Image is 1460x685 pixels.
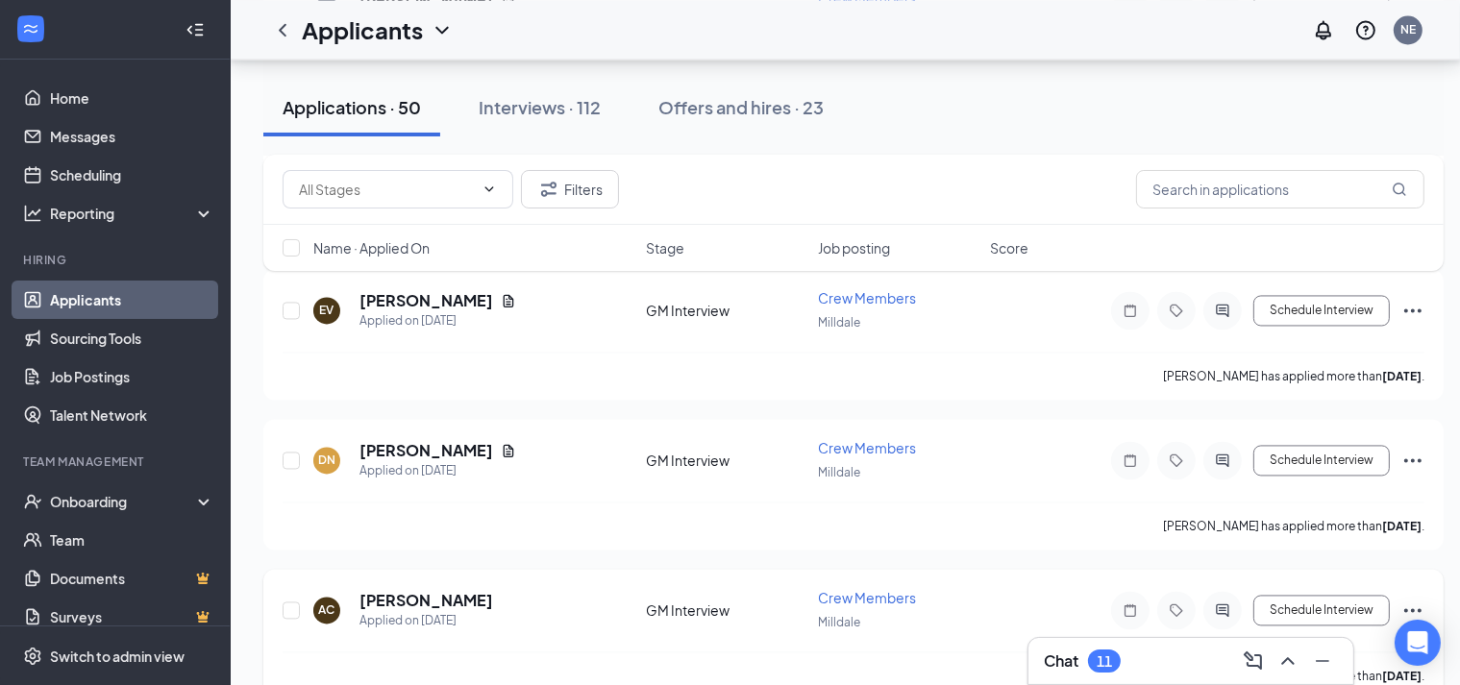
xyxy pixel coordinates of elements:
button: Minimize [1307,646,1338,676]
svg: Collapse [186,20,205,39]
button: Filter Filters [521,170,619,208]
h5: [PERSON_NAME] [359,290,493,311]
a: SurveysCrown [50,598,214,636]
div: AC [319,601,335,618]
div: GM Interview [646,451,806,470]
h5: [PERSON_NAME] [359,590,493,611]
span: Crew Members [818,439,916,456]
button: Schedule Interview [1253,295,1390,326]
b: [DATE] [1382,519,1422,533]
svg: Document [501,443,516,458]
input: Search in applications [1136,170,1424,208]
span: Milldale [818,315,860,330]
svg: Document [501,293,516,308]
div: Onboarding [50,492,198,511]
div: Reporting [50,204,215,223]
svg: Settings [23,647,42,666]
span: Score [990,238,1028,257]
svg: Tag [1165,303,1188,318]
svg: WorkstreamLogo [21,19,40,38]
svg: Minimize [1311,649,1334,673]
button: Schedule Interview [1253,445,1390,476]
button: Schedule Interview [1253,595,1390,625]
svg: Note [1119,303,1142,318]
svg: Note [1119,602,1142,618]
span: Crew Members [818,289,916,306]
div: NE [1400,21,1416,37]
svg: UserCheck [23,492,42,511]
svg: ChevronUp [1276,649,1299,673]
b: [DATE] [1382,369,1422,383]
a: Job Postings [50,357,214,396]
p: [PERSON_NAME] has applied more than . [1163,368,1424,384]
h3: Chat [1044,650,1078,672]
div: EV [320,302,334,318]
b: [DATE] [1382,669,1422,683]
button: ComposeMessage [1238,646,1269,676]
svg: Filter [537,178,560,201]
div: 11 [1097,653,1112,670]
svg: ChevronLeft [271,18,294,41]
p: [PERSON_NAME] has applied more than . [1163,518,1424,534]
div: Hiring [23,252,210,268]
div: Switch to admin view [50,647,185,666]
svg: Analysis [23,204,42,223]
svg: ChevronDown [482,182,497,197]
a: Talent Network [50,396,214,434]
div: Applied on [DATE] [359,461,516,480]
div: GM Interview [646,600,806,620]
div: Open Intercom Messenger [1395,620,1441,666]
div: Applications · 50 [283,95,421,119]
a: Applicants [50,281,214,319]
a: Messages [50,117,214,156]
div: Offers and hires · 23 [658,95,824,119]
svg: Tag [1165,453,1188,468]
svg: Tag [1165,602,1188,618]
input: All Stages [299,179,474,200]
a: Sourcing Tools [50,319,214,357]
h1: Applicants [302,13,423,46]
span: Job posting [818,238,890,257]
h5: [PERSON_NAME] [359,440,493,461]
span: Stage [646,238,684,257]
div: DN [318,452,335,468]
svg: Ellipses [1401,299,1424,322]
div: Interviews · 112 [479,95,601,119]
button: ChevronUp [1273,646,1303,676]
svg: MagnifyingGlass [1392,182,1407,197]
a: DocumentsCrown [50,559,214,598]
svg: ActiveChat [1211,602,1234,618]
span: Milldale [818,615,860,629]
svg: Ellipses [1401,449,1424,472]
div: Applied on [DATE] [359,311,516,330]
svg: QuestionInfo [1354,18,1377,41]
svg: ChevronDown [431,18,454,41]
span: Name · Applied On [313,238,430,257]
a: Team [50,521,214,559]
span: Crew Members [818,589,916,606]
svg: Note [1119,453,1142,468]
div: Team Management [23,453,210,470]
svg: ActiveChat [1211,453,1234,468]
svg: Ellipses [1401,599,1424,622]
a: Scheduling [50,156,214,194]
a: Home [50,79,214,117]
div: Applied on [DATE] [359,611,493,630]
svg: ActiveChat [1211,303,1234,318]
svg: Notifications [1312,18,1335,41]
div: GM Interview [646,301,806,320]
svg: ComposeMessage [1242,649,1265,673]
span: Milldale [818,465,860,479]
